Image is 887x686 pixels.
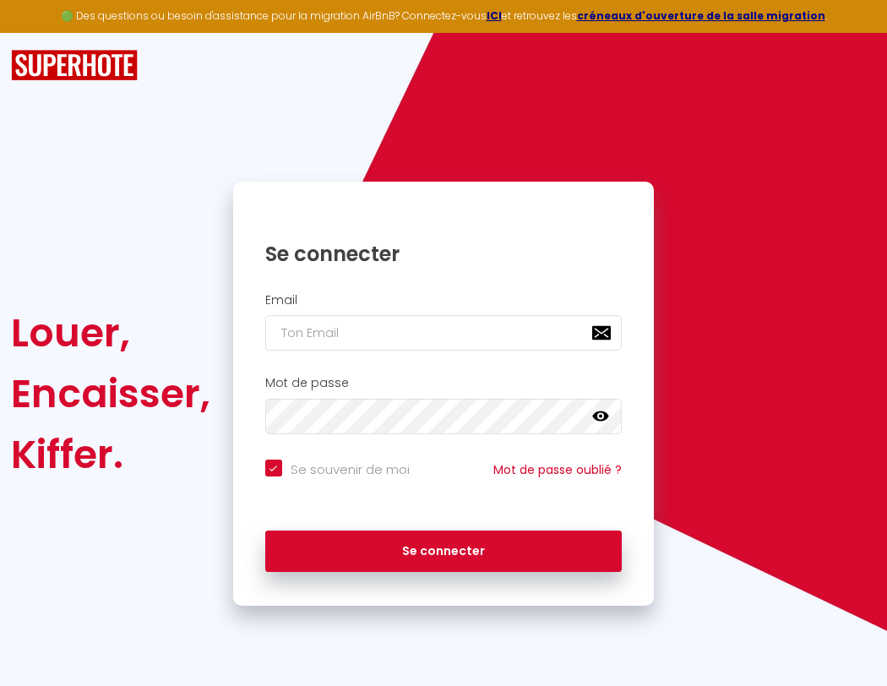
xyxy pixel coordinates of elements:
[265,531,623,573] button: Se connecter
[493,461,622,478] a: Mot de passe oublié ?
[11,363,210,424] div: Encaisser,
[11,50,138,81] img: SuperHote logo
[11,424,210,485] div: Kiffer.
[265,315,623,351] input: Ton Email
[487,8,502,23] a: ICI
[11,302,210,363] div: Louer,
[265,293,623,308] h2: Email
[265,376,623,390] h2: Mot de passe
[577,8,825,23] a: créneaux d'ouverture de la salle migration
[265,241,623,267] h1: Se connecter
